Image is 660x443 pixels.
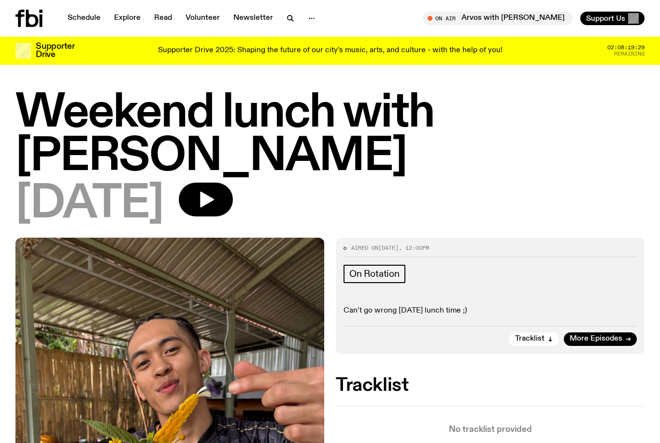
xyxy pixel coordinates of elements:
span: Remaining [614,51,645,57]
span: 02:08:19:29 [607,45,645,50]
p: Supporter Drive 2025: Shaping the future of our city’s music, arts, and culture - with the help o... [158,46,502,55]
a: Schedule [62,12,106,25]
a: On Rotation [344,265,405,283]
a: Volunteer [180,12,226,25]
h2: Tracklist [336,377,645,394]
span: [DATE] [15,183,163,226]
a: Read [148,12,178,25]
a: Explore [108,12,146,25]
h3: Supporter Drive [36,43,74,59]
h1: Weekend lunch with [PERSON_NAME] [15,92,645,179]
span: Support Us [586,14,625,23]
button: Tracklist [509,332,559,346]
a: More Episodes [564,332,637,346]
p: No tracklist provided [336,426,645,434]
span: [DATE] [378,244,399,252]
button: On AirArvos with [PERSON_NAME] [423,12,573,25]
span: , 12:00pm [399,244,429,252]
span: More Episodes [570,335,622,343]
p: Can’t go wrong [DATE] lunch time ;) [344,306,637,315]
button: Support Us [580,12,645,25]
span: On Rotation [349,269,400,279]
span: Tracklist [515,335,545,343]
span: Aired on [351,244,378,252]
a: Newsletter [228,12,279,25]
